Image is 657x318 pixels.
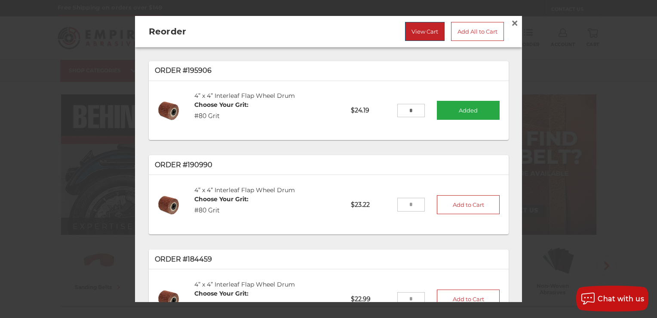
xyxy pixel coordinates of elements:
[155,97,183,125] img: 4” x 4” Interleaf Flap Wheel Drum
[149,25,291,38] h2: Reorder
[194,92,295,100] a: 4” x 4” Interleaf Flap Wheel Drum
[194,300,249,309] dd: #80 Grit
[155,254,503,265] p: Order #184459
[194,100,249,109] dt: Choose Your Grit:
[194,206,249,215] dd: #80 Grit
[194,186,295,194] a: 4” x 4” Interleaf Flap Wheel Drum
[405,22,445,41] a: View Cart
[194,112,249,121] dd: #80 Grit
[511,15,519,31] span: ×
[155,65,503,76] p: Order #195906
[345,100,397,121] p: $24.19
[437,195,500,214] button: Add to Cart
[194,289,249,298] dt: Choose Your Grit:
[437,101,500,120] button: Added
[194,195,249,204] dt: Choose Your Grit:
[194,281,295,288] a: 4” x 4” Interleaf Flap Wheel Drum
[437,290,500,309] button: Add to Cart
[598,295,644,303] span: Chat with us
[155,160,503,170] p: Order #190990
[345,289,397,310] p: $22.99
[451,22,504,41] a: Add All to Cart
[508,16,522,30] a: Close
[155,285,183,313] img: 4” x 4” Interleaf Flap Wheel Drum
[576,286,648,312] button: Chat with us
[155,191,183,219] img: 4” x 4” Interleaf Flap Wheel Drum
[345,194,397,215] p: $23.22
